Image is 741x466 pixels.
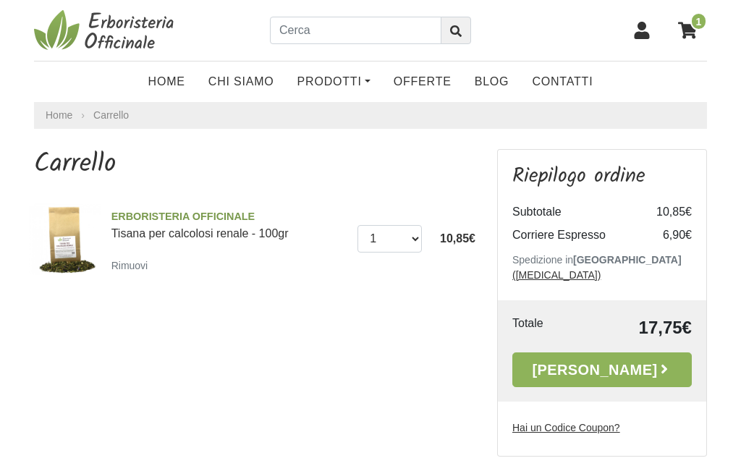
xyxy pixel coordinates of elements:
[463,67,521,96] a: Blog
[512,420,620,436] label: Hai un Codice Coupon?
[137,67,197,96] a: Home
[520,67,604,96] a: Contatti
[34,149,475,180] h1: Carrello
[512,253,692,283] p: Spedizione in
[512,164,692,189] h3: Riepilogo ordine
[512,200,634,224] td: Subtotale
[34,102,707,129] nav: breadcrumb
[382,67,463,96] a: OFFERTE
[111,209,347,225] span: ERBORISTERIA OFFICINALE
[270,17,441,44] input: Cerca
[512,269,601,281] a: ([MEDICAL_DATA])
[512,352,692,387] a: [PERSON_NAME]
[197,67,286,96] a: Chi Siamo
[111,256,154,274] a: Rimuovi
[29,203,101,275] img: Tisana per calcolosi renale - 100gr
[111,209,347,240] a: ERBORISTERIA OFFICINALETisana per calcolosi renale - 100gr
[440,232,475,245] span: 10,85€
[512,224,634,247] td: Corriere Espresso
[671,12,707,48] a: 1
[578,315,692,341] td: 17,75€
[34,9,179,52] img: Erboristeria Officinale
[512,422,620,433] u: Hai un Codice Coupon?
[111,260,148,271] small: Rimuovi
[634,224,692,247] td: 6,90€
[634,200,692,224] td: 10,85€
[46,108,72,123] a: Home
[93,109,129,121] a: Carrello
[286,67,382,96] a: Prodotti
[573,254,682,266] b: [GEOGRAPHIC_DATA]
[690,12,707,30] span: 1
[512,315,578,341] td: Totale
